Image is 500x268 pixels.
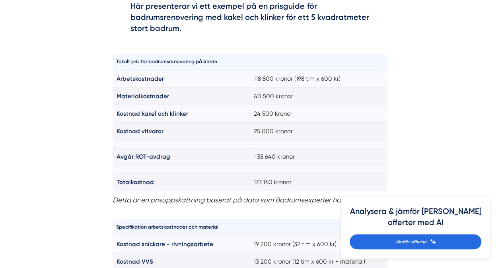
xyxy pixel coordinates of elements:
[113,53,250,70] th: Totalt pris för badrumsrenovering på 5 kvm
[130,1,369,37] h4: Här presenterar vi ett exempel på en prisguide för badrumsrenovering med kakel och klinker för et...
[350,234,481,249] a: Jämför offerter
[250,235,387,252] td: 19 200 kronor (32 tim x 600 kr)
[117,258,153,265] strong: Kostnad VVS
[395,238,427,245] span: Jämför offerter
[117,110,188,117] strong: Kostnad kakel och klinker
[350,206,481,234] h4: Analysera & jämför [PERSON_NAME] offerter med AI
[117,240,213,247] strong: Kostnad snickare - rivningsarbete
[250,105,387,122] td: 24 500 kronor
[250,122,387,140] td: 25 000 kronor
[117,128,163,135] strong: Kostnad vitvaror
[117,153,170,160] strong: Avgår ROT-avdrag
[117,75,164,82] strong: Arbetskostnader
[250,70,387,87] td: 118 800 kronor (198 tim x 600 kr)
[250,148,387,165] td: -35 640 kronor
[250,173,387,191] td: 173 160 kronor
[117,179,154,186] strong: Totalkostnad
[117,93,169,100] strong: Materialkostnader
[113,196,376,204] em: Detta är en prisuppskattning baserat på data som Badrumsexperter har samlat in.
[113,219,250,235] th: Specifikation arbetskostnader och material
[250,87,387,105] td: 40 500 kronor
